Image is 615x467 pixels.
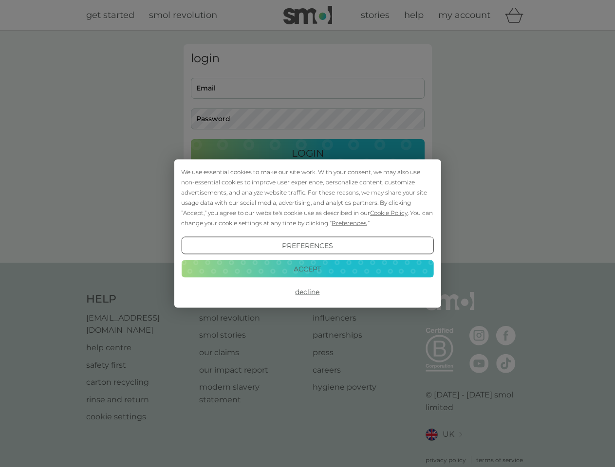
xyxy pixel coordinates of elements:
[181,167,433,228] div: We use essential cookies to make our site work. With your consent, we may also use non-essential ...
[181,260,433,277] button: Accept
[174,160,441,308] div: Cookie Consent Prompt
[181,283,433,301] button: Decline
[181,237,433,254] button: Preferences
[332,219,367,227] span: Preferences
[370,209,408,216] span: Cookie Policy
